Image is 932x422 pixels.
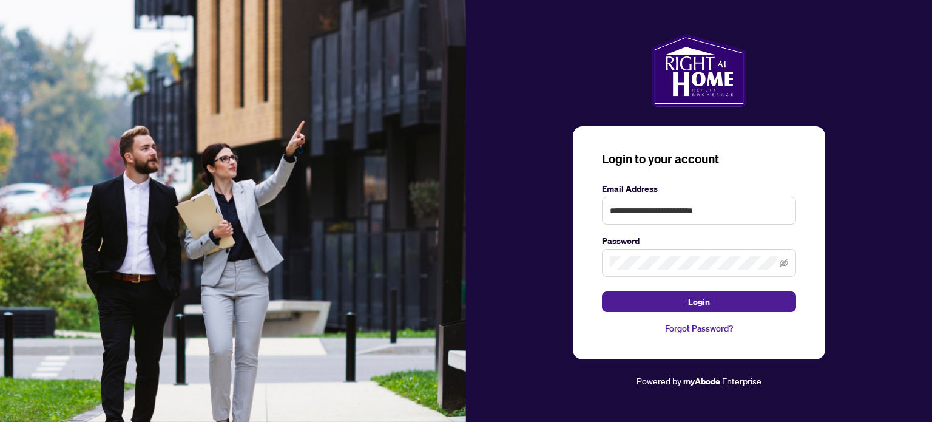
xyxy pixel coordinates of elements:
span: Powered by [637,375,681,386]
button: Login [602,291,796,312]
label: Email Address [602,182,796,196]
label: Password [602,234,796,248]
span: Login [688,292,710,311]
span: Enterprise [722,375,761,386]
a: Forgot Password? [602,322,796,335]
a: myAbode [683,375,720,388]
img: ma-logo [652,34,746,107]
span: eye-invisible [780,259,788,267]
h3: Login to your account [602,151,796,168]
